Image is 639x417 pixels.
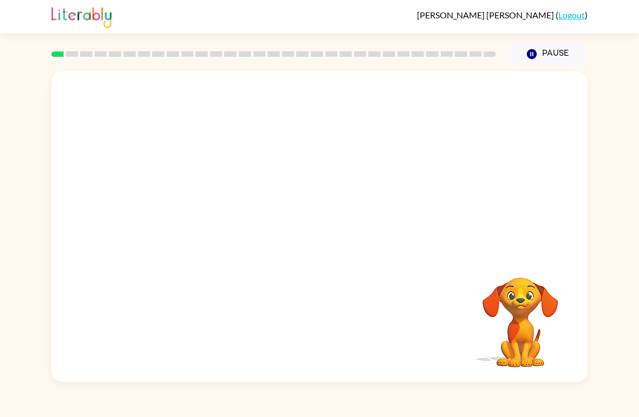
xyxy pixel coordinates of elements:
button: Pause [509,42,588,67]
div: ( ) [417,10,588,20]
video: Your browser must support playing .mp4 files to use Literably. Please try using another browser. [466,261,575,369]
a: Logout [558,10,585,20]
span: [PERSON_NAME] [PERSON_NAME] [417,10,556,20]
img: Literably [51,4,112,28]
